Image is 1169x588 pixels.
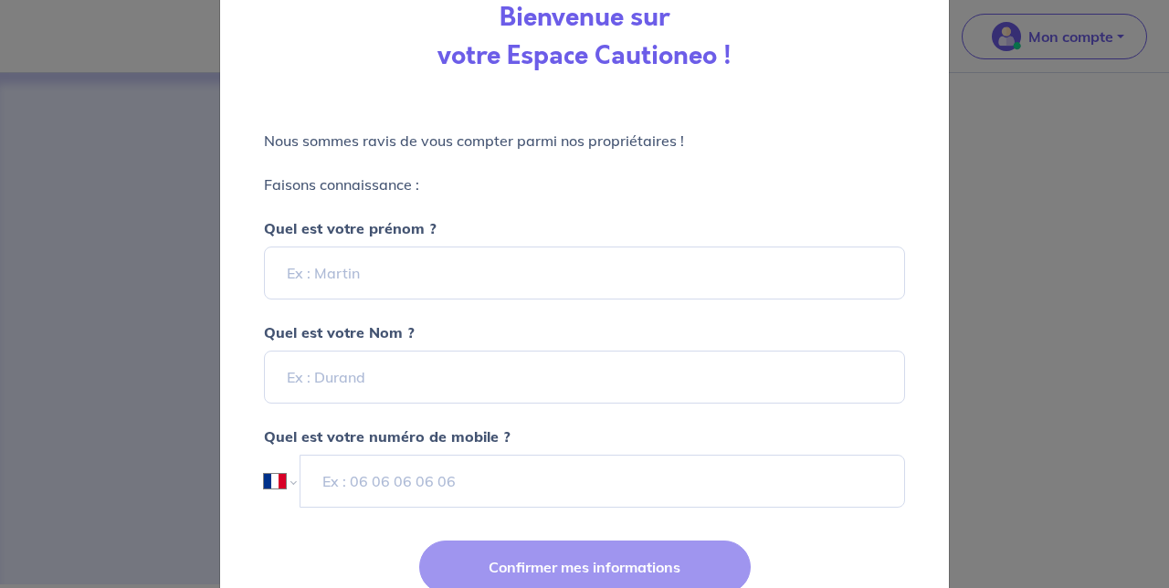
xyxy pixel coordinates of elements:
[300,455,905,508] input: Ex : 06 06 06 06 06
[264,219,437,237] strong: Quel est votre prénom ?
[500,3,669,34] h3: Bienvenue sur
[264,351,905,404] input: Ex : Durand
[264,247,905,299] input: Ex : Martin
[264,427,511,446] strong: Quel est votre numéro de mobile ?
[437,41,732,72] h3: votre Espace Cautioneo !
[264,173,905,195] p: Faisons connaissance :
[264,130,905,152] p: Nous sommes ravis de vous compter parmi nos propriétaires !
[264,323,415,341] strong: Quel est votre Nom ?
